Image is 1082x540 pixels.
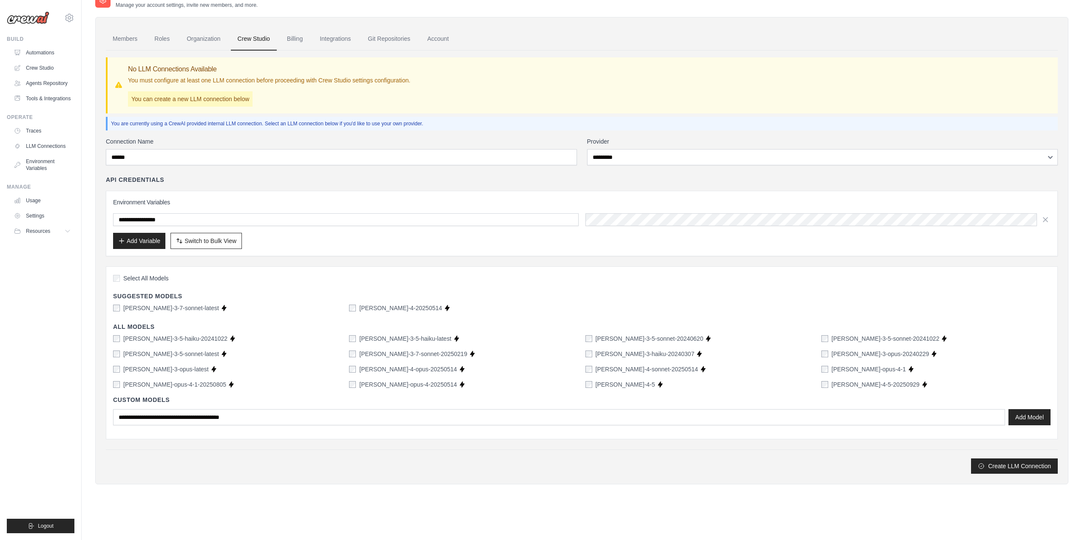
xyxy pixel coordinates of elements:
[349,351,356,357] input: claude-3-7-sonnet-20250219
[10,61,74,75] a: Crew Studio
[113,322,1051,331] h4: All Models
[280,28,310,51] a: Billing
[585,335,592,342] input: claude-3-5-sonnet-20240620
[113,335,120,342] input: claude-3-5-haiku-20241022
[128,76,410,85] p: You must configure at least one LLM connection before proceeding with Crew Studio settings config...
[113,366,120,373] input: claude-3-opus-latest
[106,28,144,51] a: Members
[106,175,164,184] h4: API Credentials
[113,233,165,249] button: Add Variable
[361,28,417,51] a: Git Repositories
[1008,409,1051,425] button: Add Model
[821,381,828,388] input: claude-sonnet-4-5-20250929
[596,380,655,389] label: claude-sonnet-4-5
[113,396,1051,404] h4: Custom Models
[349,381,356,388] input: claude-opus-4-20250514
[596,350,695,358] label: claude-3-haiku-20240307
[359,350,467,358] label: claude-3-7-sonnet-20250219
[113,305,120,311] input: claude-3-7-sonnet-latest
[10,209,74,223] a: Settings
[359,380,457,389] label: claude-opus-4-20250514
[10,194,74,207] a: Usage
[585,381,592,388] input: claude-sonnet-4-5
[10,139,74,153] a: LLM Connections
[10,155,74,175] a: Environment Variables
[123,334,227,343] label: claude-3-5-haiku-20241022
[359,365,457,373] label: claude-4-opus-20250514
[585,351,592,357] input: claude-3-haiku-20240307
[148,28,176,51] a: Roles
[10,124,74,138] a: Traces
[113,198,1051,206] h3: Environment Variables
[10,224,74,238] button: Resources
[113,292,1051,300] h4: Suggested Models
[116,2,258,8] p: Manage your account settings, invite new members, and more.
[106,137,577,146] label: Connection Name
[113,275,120,282] input: Select All Models
[7,114,74,121] div: Operate
[832,365,906,373] label: claude-opus-4-1
[38,523,54,529] span: Logout
[832,350,929,358] label: claude-3-opus-20240229
[821,366,828,373] input: claude-opus-4-1
[585,366,592,373] input: claude-4-sonnet-20250514
[349,335,356,342] input: claude-3-5-haiku-latest
[185,237,236,245] span: Switch to Bulk View
[596,334,704,343] label: claude-3-5-sonnet-20240620
[832,380,920,389] label: claude-sonnet-4-5-20250929
[359,334,451,343] label: claude-3-5-haiku-latest
[128,91,253,107] p: You can create a new LLM connection below
[1039,499,1082,540] div: Widget de chat
[170,233,242,249] button: Switch to Bulk View
[349,305,356,311] input: claude-sonnet-4-20250514
[7,184,74,190] div: Manage
[26,228,50,235] span: Resources
[832,334,940,343] label: claude-3-5-sonnet-20241022
[349,366,356,373] input: claude-4-opus-20250514
[128,64,410,74] h3: No LLM Connections Available
[7,519,74,533] button: Logout
[113,351,120,357] input: claude-3-5-sonnet-latest
[971,458,1058,474] button: Create LLM Connection
[123,304,219,312] label: claude-3-7-sonnet-latest
[1039,499,1082,540] iframe: Chat Widget
[180,28,227,51] a: Organization
[123,365,209,373] label: claude-3-opus-latest
[10,92,74,105] a: Tools & Integrations
[113,381,120,388] input: claude-opus-4-1-20250805
[7,36,74,42] div: Build
[587,137,1058,146] label: Provider
[231,28,277,51] a: Crew Studio
[821,351,828,357] input: claude-3-opus-20240229
[123,350,219,358] label: claude-3-5-sonnet-latest
[10,76,74,90] a: Agents Repository
[111,120,1054,127] p: You are currently using a CrewAI provided internal LLM connection. Select an LLM connection below...
[7,11,49,24] img: Logo
[359,304,442,312] label: claude-sonnet-4-20250514
[123,380,226,389] label: claude-opus-4-1-20250805
[596,365,698,373] label: claude-4-sonnet-20250514
[821,335,828,342] input: claude-3-5-sonnet-20241022
[10,46,74,59] a: Automations
[420,28,456,51] a: Account
[123,274,169,283] span: Select All Models
[313,28,358,51] a: Integrations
